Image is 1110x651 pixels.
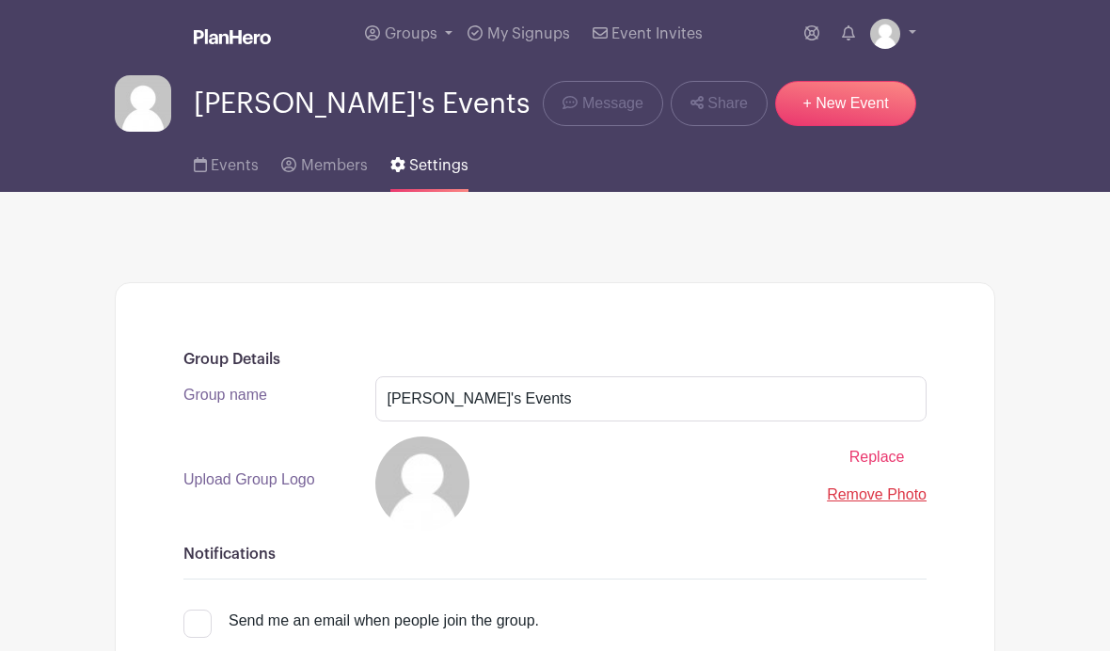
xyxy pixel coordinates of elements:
div: Send me an email when people join the group. [229,610,539,632]
span: Share [707,92,748,115]
a: Share [671,81,768,126]
h6: Notifications [183,546,927,564]
a: Remove Photo [827,486,927,502]
a: Message [543,81,662,126]
a: Events [194,132,259,192]
span: Replace [849,449,905,465]
img: default-ce2991bfa6775e67f084385cd625a349d9dcbb7a52a09fb2fda1e96e2d18dcdb.png [375,437,469,531]
img: default-ce2991bfa6775e67f084385cd625a349d9dcbb7a52a09fb2fda1e96e2d18dcdb.png [115,75,171,132]
span: My Signups [487,26,570,41]
a: + New Event [775,81,916,126]
a: Settings [390,132,468,192]
span: Events [211,158,259,173]
span: [PERSON_NAME]'s Events [194,88,530,119]
span: Message [582,92,643,115]
label: Upload Group Logo [183,468,315,491]
h6: Group Details [183,351,927,369]
img: default-ce2991bfa6775e67f084385cd625a349d9dcbb7a52a09fb2fda1e96e2d18dcdb.png [870,19,900,49]
a: Members [281,132,367,192]
img: logo_white-6c42ec7e38ccf1d336a20a19083b03d10ae64f83f12c07503d8b9e83406b4c7d.svg [194,29,271,44]
span: Event Invites [611,26,703,41]
label: Group name [183,384,267,406]
span: Groups [385,26,437,41]
span: Members [301,158,368,173]
span: Settings [409,158,468,173]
